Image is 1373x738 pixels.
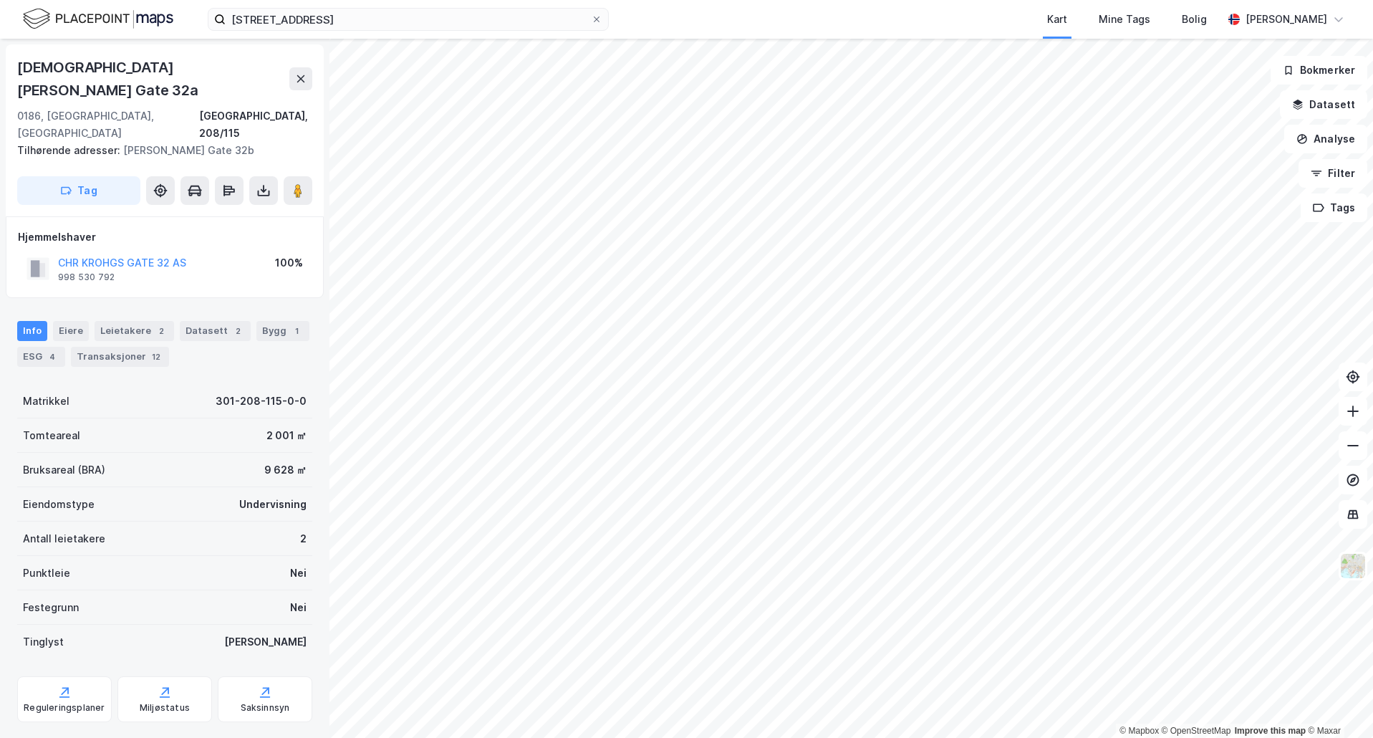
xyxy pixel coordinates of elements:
div: Punktleie [23,565,70,582]
div: 9 628 ㎡ [264,461,307,479]
div: Nei [290,599,307,616]
div: 998 530 792 [58,272,115,283]
div: 2 [300,530,307,547]
div: Mine Tags [1099,11,1150,28]
a: OpenStreetMap [1162,726,1231,736]
div: Eiere [53,321,89,341]
div: Leietakere [95,321,174,341]
div: 1 [289,324,304,338]
div: 2 [154,324,168,338]
button: Analyse [1284,125,1367,153]
button: Tag [17,176,140,205]
div: 12 [149,350,163,364]
a: Mapbox [1119,726,1159,736]
div: Eiendomstype [23,496,95,513]
span: Tilhørende adresser: [17,144,123,156]
div: ESG [17,347,65,367]
input: Søk på adresse, matrikkel, gårdeiere, leietakere eller personer [226,9,591,30]
a: Improve this map [1235,726,1306,736]
div: Nei [290,565,307,582]
img: Z [1339,552,1367,580]
div: [DEMOGRAPHIC_DATA][PERSON_NAME] Gate 32a [17,56,289,102]
div: Info [17,321,47,341]
div: Bruksareal (BRA) [23,461,105,479]
button: Filter [1299,159,1367,188]
div: Tinglyst [23,633,64,651]
div: Datasett [180,321,251,341]
div: [PERSON_NAME] [224,633,307,651]
div: Reguleringsplaner [24,702,105,714]
div: Kart [1047,11,1067,28]
div: 2 [231,324,245,338]
div: 4 [45,350,59,364]
div: Miljøstatus [140,702,190,714]
button: Tags [1301,193,1367,222]
div: 0186, [GEOGRAPHIC_DATA], [GEOGRAPHIC_DATA] [17,107,199,142]
div: Bygg [256,321,309,341]
div: Antall leietakere [23,530,105,547]
img: logo.f888ab2527a4732fd821a326f86c7f29.svg [23,6,173,32]
div: Saksinnsyn [241,702,290,714]
div: Undervisning [239,496,307,513]
div: [PERSON_NAME] Gate 32b [17,142,301,159]
div: [GEOGRAPHIC_DATA], 208/115 [199,107,312,142]
div: 2 001 ㎡ [266,427,307,444]
div: Festegrunn [23,599,79,616]
div: Transaksjoner [71,347,169,367]
button: Datasett [1280,90,1367,119]
div: Matrikkel [23,393,69,410]
button: Bokmerker [1271,56,1367,85]
div: 100% [275,254,303,272]
div: 301-208-115-0-0 [216,393,307,410]
div: Bolig [1182,11,1207,28]
iframe: Chat Widget [1301,669,1373,738]
div: [PERSON_NAME] [1246,11,1327,28]
div: Hjemmelshaver [18,229,312,246]
div: Tomteareal [23,427,80,444]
